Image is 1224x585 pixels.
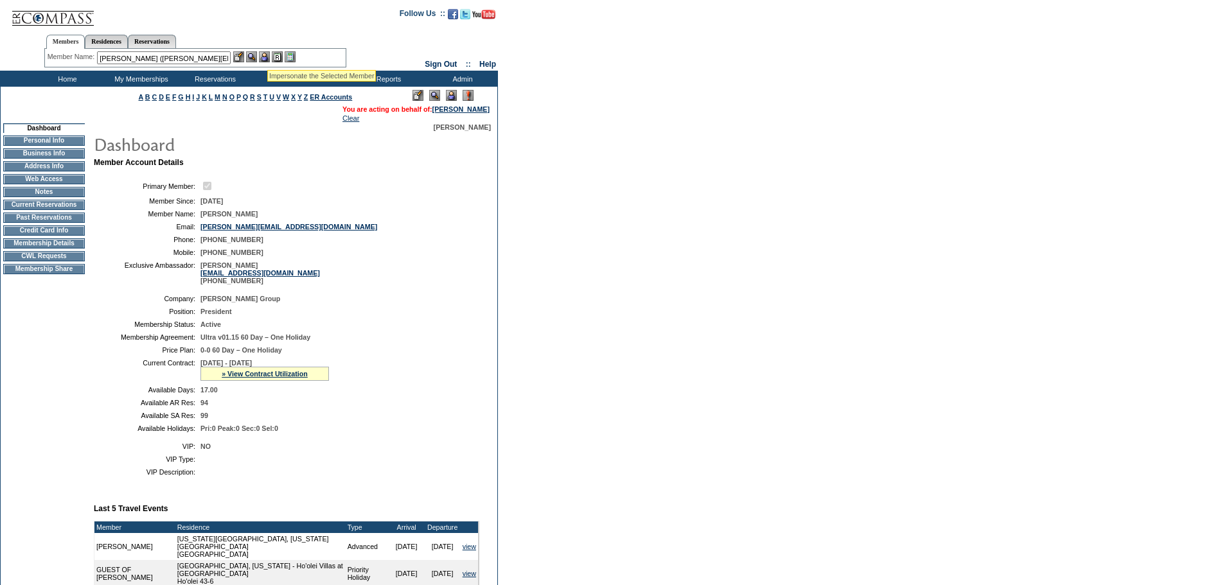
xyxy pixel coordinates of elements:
[389,533,425,560] td: [DATE]
[269,72,374,80] div: Impersonate the Selected Member
[178,93,183,101] a: G
[99,424,195,432] td: Available Holidays:
[94,533,175,560] td: [PERSON_NAME]
[434,123,491,131] span: [PERSON_NAME]
[200,236,263,243] span: [PHONE_NUMBER]
[99,180,195,192] td: Primary Member:
[200,424,278,432] span: Pri:0 Peak:0 Sec:0 Sel:0
[145,93,150,101] a: B
[424,71,498,87] td: Admin
[3,200,85,210] td: Current Reservations
[172,93,177,101] a: F
[236,93,241,101] a: P
[192,93,194,101] a: I
[202,93,207,101] a: K
[229,93,235,101] a: O
[175,521,346,533] td: Residence
[103,71,177,87] td: My Memberships
[99,468,195,476] td: VIP Description:
[246,51,257,62] img: View
[272,51,283,62] img: Reservations
[346,521,389,533] td: Type
[99,223,195,231] td: Email:
[466,60,471,69] span: ::
[291,93,296,101] a: X
[99,333,195,341] td: Membership Agreement:
[128,35,176,48] a: Reservations
[3,135,85,146] td: Personal Info
[3,174,85,184] td: Web Access
[200,269,320,277] a: [EMAIL_ADDRESS][DOMAIN_NAME]
[463,570,476,577] a: view
[346,533,389,560] td: Advanced
[425,60,457,69] a: Sign Out
[448,9,458,19] img: Become our fan on Facebook
[29,71,103,87] td: Home
[159,93,164,101] a: D
[310,93,352,101] a: ER Accounts
[166,93,170,101] a: E
[222,93,227,101] a: N
[94,504,168,513] b: Last 5 Travel Events
[3,187,85,197] td: Notes
[99,197,195,205] td: Member Since:
[472,10,495,19] img: Subscribe to our YouTube Channel
[99,320,195,328] td: Membership Status:
[350,71,424,87] td: Reports
[209,93,213,101] a: L
[472,13,495,21] a: Subscribe to our YouTube Channel
[99,210,195,218] td: Member Name:
[99,236,195,243] td: Phone:
[200,210,258,218] span: [PERSON_NAME]
[200,333,310,341] span: Ultra v01.15 60 Day – One Holiday
[200,261,320,284] span: [PERSON_NAME] [PHONE_NUMBER]
[215,93,220,101] a: M
[200,412,208,419] span: 99
[200,399,208,406] span: 94
[200,386,218,394] span: 17.00
[3,213,85,223] td: Past Reservations
[3,225,85,236] td: Credit Card Info
[99,249,195,256] td: Mobile:
[3,148,85,159] td: Business Info
[200,249,263,256] span: [PHONE_NUMBER]
[342,105,490,113] span: You are acting on behalf of:
[93,131,350,157] img: pgTtlDashboard.gif
[200,295,280,302] span: [PERSON_NAME] Group
[425,521,461,533] td: Departure
[200,346,282,354] span: 0-0 60 Day – One Holiday
[3,264,85,274] td: Membership Share
[94,158,184,167] b: Member Account Details
[463,543,476,550] a: view
[425,533,461,560] td: [DATE]
[432,105,490,113] a: [PERSON_NAME]
[257,93,262,101] a: S
[99,386,195,394] td: Available Days:
[99,442,195,450] td: VIP:
[3,161,85,171] td: Address Info
[251,71,350,87] td: Vacation Collection
[186,93,191,101] a: H
[276,93,281,101] a: V
[448,13,458,21] a: Become our fan on Facebook
[99,308,195,315] td: Position:
[99,346,195,354] td: Price Plan:
[463,90,474,101] img: Log Concern/Member Elevation
[85,35,128,48] a: Residences
[460,9,470,19] img: Follow us on Twitter
[175,533,346,560] td: [US_STATE][GEOGRAPHIC_DATA], [US_STATE][GEOGRAPHIC_DATA] [GEOGRAPHIC_DATA]
[200,442,211,450] span: NO
[46,35,85,49] a: Members
[263,93,268,101] a: T
[342,114,359,122] a: Clear
[3,238,85,249] td: Membership Details
[297,93,302,101] a: Y
[200,197,223,205] span: [DATE]
[94,521,175,533] td: Member
[200,320,221,328] span: Active
[243,93,248,101] a: Q
[99,455,195,463] td: VIP Type:
[200,359,252,367] span: [DATE] - [DATE]
[48,51,97,62] div: Member Name:
[400,8,445,23] td: Follow Us ::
